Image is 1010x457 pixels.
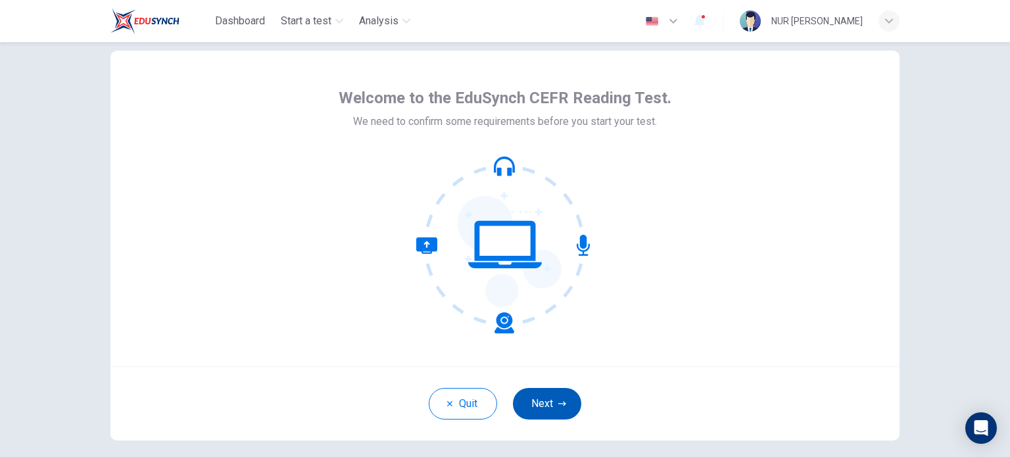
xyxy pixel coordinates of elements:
button: Next [513,388,581,420]
span: Analysis [359,13,398,29]
div: Open Intercom Messenger [965,412,997,444]
img: EduSynch logo [110,8,180,34]
img: Profile picture [740,11,761,32]
span: Dashboard [215,13,265,29]
img: en [644,16,660,26]
button: Quit [429,388,497,420]
span: Welcome to the EduSynch CEFR Reading Test. [339,87,671,108]
span: We need to confirm some requirements before you start your test. [353,114,657,130]
span: Start a test [281,13,331,29]
button: Start a test [276,9,349,33]
a: EduSynch logo [110,8,210,34]
button: Dashboard [210,9,270,33]
button: Analysis [354,9,416,33]
div: NUR [PERSON_NAME] [771,13,863,29]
